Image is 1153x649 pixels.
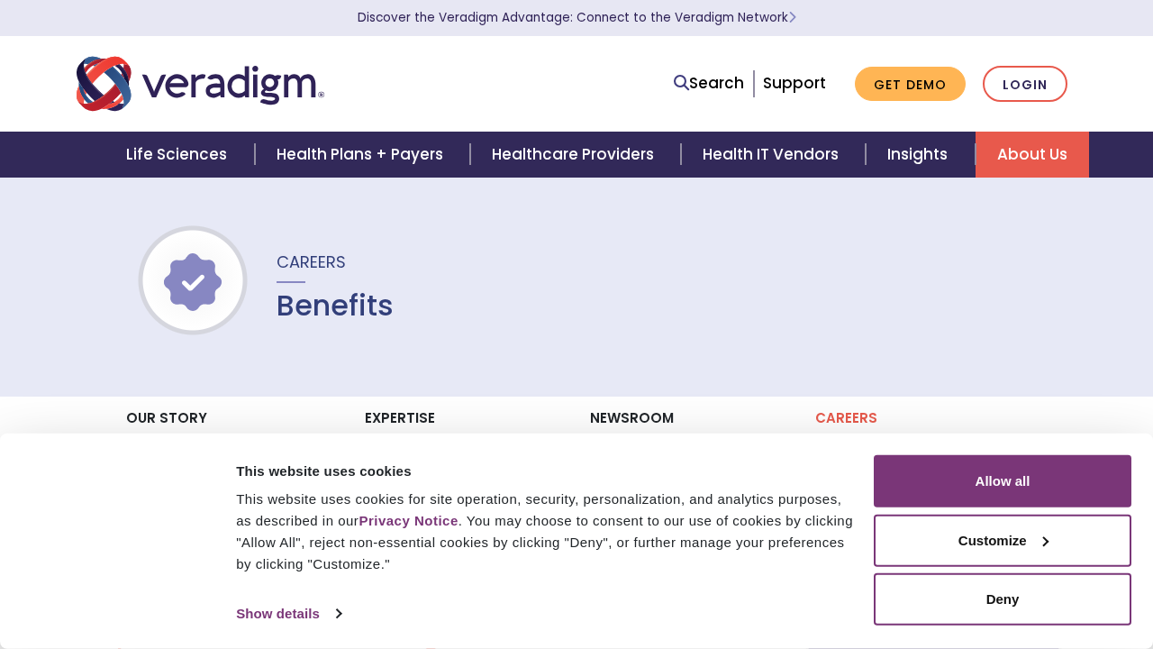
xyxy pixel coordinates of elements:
[104,132,254,178] a: Life Sciences
[255,132,470,178] a: Health Plans + Payers
[874,514,1131,566] button: Customize
[674,71,744,96] a: Search
[236,460,853,481] div: This website uses cookies
[763,72,826,94] a: Support
[277,288,394,323] h1: Benefits
[470,132,681,178] a: Healthcare Providers
[236,489,853,575] div: This website uses cookies for site operation, security, personalization, and analytics purposes, ...
[359,513,458,528] a: Privacy Notice
[77,54,324,114] img: Veradigm logo
[788,9,796,26] span: Learn More
[277,251,346,273] span: Careers
[681,132,866,178] a: Health IT Vendors
[358,9,796,26] a: Discover the Veradigm Advantage: Connect to the Veradigm NetworkLearn More
[874,573,1131,626] button: Deny
[983,66,1067,103] a: Login
[855,67,966,102] a: Get Demo
[866,132,975,178] a: Insights
[874,455,1131,507] button: Allow all
[236,600,340,627] a: Show details
[976,132,1089,178] a: About Us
